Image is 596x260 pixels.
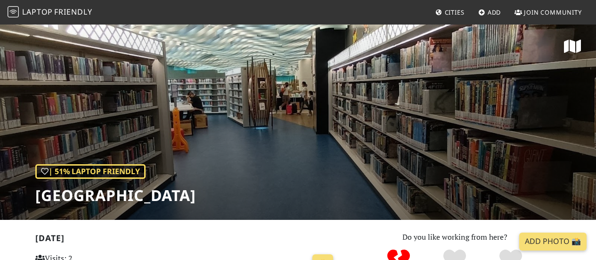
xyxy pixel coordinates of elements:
a: Add Photo 📸 [519,233,587,251]
img: LaptopFriendly [8,6,19,17]
span: Add [488,8,501,17]
span: Cities [445,8,465,17]
div: | 51% Laptop Friendly [35,164,146,179]
a: Add [474,4,505,21]
h1: [GEOGRAPHIC_DATA] [35,186,196,204]
a: Cities [432,4,468,21]
span: Friendly [54,7,92,17]
span: Join Community [524,8,582,17]
h2: [DATE] [35,233,337,247]
p: Do you like working from here? [349,231,561,243]
span: Laptop [22,7,53,17]
a: Join Community [511,4,586,21]
a: LaptopFriendly LaptopFriendly [8,4,92,21]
